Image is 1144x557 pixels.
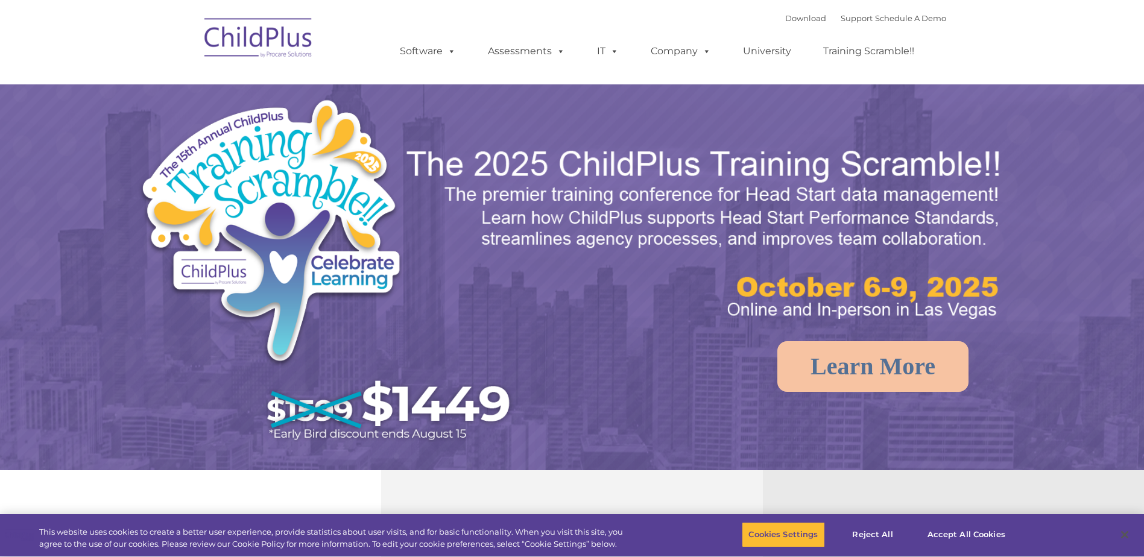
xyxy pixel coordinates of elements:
[835,522,911,547] button: Reject All
[1111,521,1138,548] button: Close
[731,39,803,63] a: University
[585,39,631,63] a: IT
[742,522,824,547] button: Cookies Settings
[198,10,319,70] img: ChildPlus by Procare Solutions
[39,526,629,550] div: This website uses cookies to create a better user experience, provide statistics about user visit...
[811,39,926,63] a: Training Scramble!!
[785,13,826,23] a: Download
[875,13,946,23] a: Schedule A Demo
[777,341,969,392] a: Learn More
[841,13,873,23] a: Support
[639,39,723,63] a: Company
[388,39,468,63] a: Software
[476,39,577,63] a: Assessments
[785,13,946,23] font: |
[921,522,1012,547] button: Accept All Cookies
